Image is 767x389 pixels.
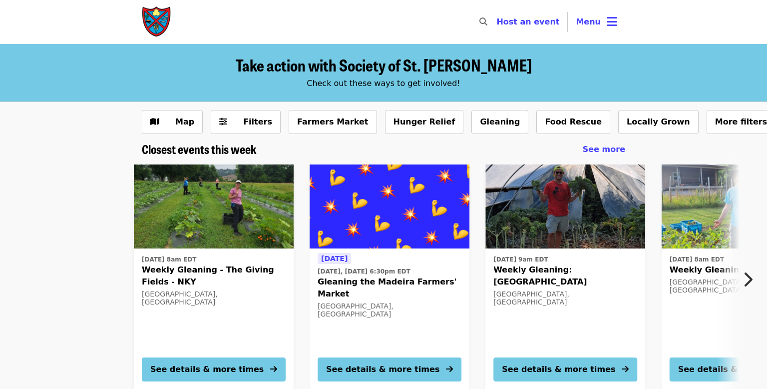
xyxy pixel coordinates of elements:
i: bars icon [607,14,617,29]
span: [DATE] [321,254,348,262]
a: Host an event [496,17,559,26]
input: Search [493,10,501,34]
button: See details & more times [318,357,461,381]
span: Map [175,117,194,126]
button: Food Rescue [536,110,610,134]
span: Closest events this week [142,140,257,157]
button: Next item [734,265,767,293]
button: Hunger Relief [385,110,464,134]
i: chevron-right icon [743,270,753,289]
i: arrow-right icon [446,364,453,374]
span: Weekly Gleaning: [GEOGRAPHIC_DATA] [493,264,637,288]
button: Show map view [142,110,203,134]
button: See details & more times [142,357,286,381]
a: Closest events this week [142,142,257,156]
time: [DATE] 9am EDT [493,255,548,264]
img: Gleaning the Madeira Farmers' Market organized by Society of St. Andrew [310,164,469,248]
span: Gleaning the Madeira Farmers' Market [318,276,461,300]
div: [GEOGRAPHIC_DATA], [GEOGRAPHIC_DATA] [318,302,461,319]
div: Check out these ways to get involved! [142,77,625,89]
span: Take action with Society of St. [PERSON_NAME] [236,53,532,76]
span: See more [583,144,625,154]
button: Filters (0 selected) [211,110,281,134]
span: Filters [243,117,272,126]
button: Farmers Market [289,110,377,134]
i: search icon [479,17,487,26]
a: See more [583,143,625,155]
button: Toggle account menu [568,10,625,34]
div: See details & more times [326,363,439,375]
div: [GEOGRAPHIC_DATA], [GEOGRAPHIC_DATA] [493,290,637,307]
time: [DATE], [DATE] 6:30pm EDT [318,267,410,276]
button: Locally Grown [618,110,699,134]
button: Gleaning [471,110,528,134]
i: arrow-right icon [622,364,629,374]
i: sliders-h icon [219,117,227,126]
i: arrow-right icon [270,364,277,374]
div: See details & more times [150,363,264,375]
img: Society of St. Andrew - Home [142,6,172,38]
div: [GEOGRAPHIC_DATA], [GEOGRAPHIC_DATA] [142,290,286,307]
i: map icon [150,117,159,126]
button: See details & more times [493,357,637,381]
div: See details & more times [502,363,615,375]
div: Closest events this week [134,142,633,156]
span: Menu [576,17,601,26]
span: Weekly Gleaning - The Giving Fields - NKY [142,264,286,288]
time: [DATE] 8am EDT [142,255,196,264]
time: [DATE] 8am EDT [670,255,724,264]
img: Weekly Gleaning - The Giving Fields - NKY organized by Society of St. Andrew [134,164,294,248]
img: Weekly Gleaning: Our Harvest - College Hill organized by Society of St. Andrew [485,164,645,248]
